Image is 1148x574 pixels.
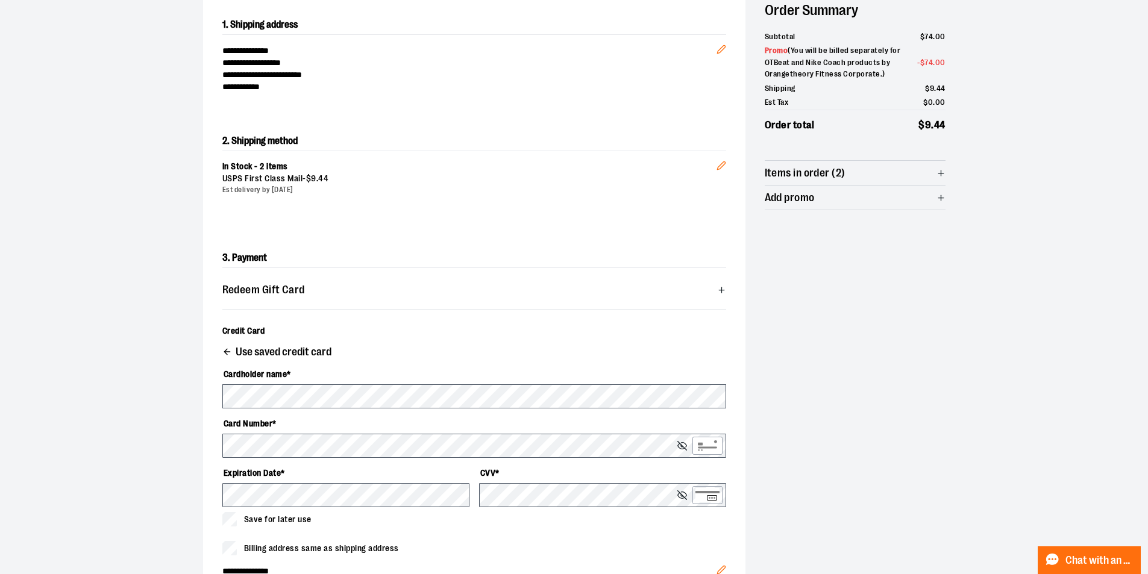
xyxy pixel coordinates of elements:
[222,364,726,384] label: Cardholder name *
[1065,555,1134,566] span: Chat with an Expert
[917,57,946,69] span: -
[924,58,933,67] span: 74
[707,142,736,184] button: Edit
[236,346,331,358] span: Use saved credit card
[935,58,946,67] span: 00
[222,131,726,151] h2: 2. Shipping method
[923,98,928,107] span: $
[933,58,935,67] span: .
[222,346,331,360] button: Use saved credit card
[222,185,717,195] div: Est delivery by [DATE]
[707,25,736,67] button: Edit
[928,98,933,107] span: 0
[222,15,726,35] h2: 1. Shipping address
[222,248,726,268] h2: 3. Payment
[920,32,925,41] span: $
[306,173,312,183] span: $
[933,32,935,41] span: .
[311,173,316,183] span: 9
[935,32,946,41] span: 00
[222,463,469,483] label: Expiration Date *
[1038,546,1141,574] button: Chat with an Expert
[244,513,312,526] span: Save for later use
[765,83,795,95] span: Shipping
[765,186,946,210] button: Add promo
[934,84,936,93] span: .
[930,84,935,93] span: 9
[765,192,815,204] span: Add promo
[925,84,930,93] span: $
[918,119,925,131] span: $
[244,542,399,555] span: Billing address same as shipping address
[765,31,795,43] span: Subtotal
[935,98,946,107] span: 00
[318,173,328,183] span: 44
[222,326,265,335] span: Credit Card
[936,84,946,93] span: 44
[479,463,726,483] label: CVV *
[934,119,946,131] span: 44
[765,46,788,55] span: Promo
[765,46,901,78] span: ( You will be billed separately for OTBeat and Nike Coach products by Orangetheory Fitness Corpor...
[924,32,933,41] span: 74
[765,117,815,133] span: Order total
[765,167,845,179] span: Items in order (2)
[222,413,726,434] label: Card Number *
[316,173,319,183] span: .
[931,119,934,131] span: .
[925,119,932,131] span: 9
[222,173,717,185] div: USPS First Class Mail -
[765,96,789,108] span: Est Tax
[222,161,717,173] div: In Stock - 2 items
[933,98,935,107] span: .
[765,161,946,185] button: Items in order (2)
[222,541,237,555] input: Billing address same as shipping address
[222,512,237,526] input: Save for later use
[920,58,925,67] span: $
[222,284,305,296] span: Redeem Gift Card
[222,278,726,302] button: Redeem Gift Card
